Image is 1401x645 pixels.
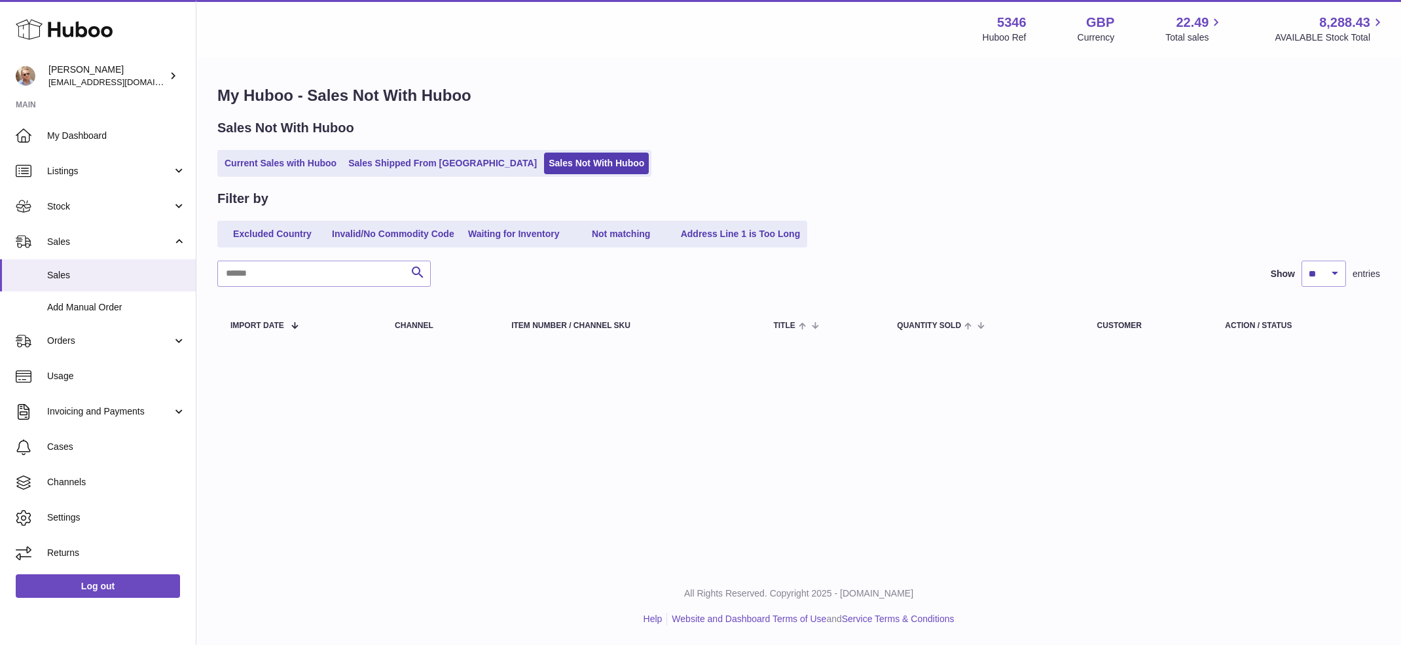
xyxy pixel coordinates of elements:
[569,223,674,245] a: Not matching
[230,322,284,330] span: Import date
[47,370,186,382] span: Usage
[344,153,541,174] a: Sales Shipped From [GEOGRAPHIC_DATA]
[47,130,186,142] span: My Dashboard
[16,574,180,598] a: Log out
[1353,268,1380,280] span: entries
[47,200,172,213] span: Stock
[48,77,192,87] span: [EMAIL_ADDRESS][DOMAIN_NAME]
[47,301,186,314] span: Add Manual Order
[676,223,805,245] a: Address Line 1 is Too Long
[47,236,172,248] span: Sales
[1176,14,1209,31] span: 22.49
[672,614,826,624] a: Website and Dashboard Terms of Use
[327,223,459,245] a: Invalid/No Commodity Code
[983,31,1027,44] div: Huboo Ref
[544,153,649,174] a: Sales Not With Huboo
[395,322,485,330] div: Channel
[47,511,186,524] span: Settings
[644,614,663,624] a: Help
[1086,14,1114,31] strong: GBP
[47,476,186,488] span: Channels
[773,322,795,330] span: Title
[997,14,1027,31] strong: 5346
[47,441,186,453] span: Cases
[16,66,35,86] img: support@radoneltd.co.uk
[842,614,955,624] a: Service Terms & Conditions
[1275,31,1385,44] span: AVAILABLE Stock Total
[462,223,566,245] a: Waiting for Inventory
[897,322,961,330] span: Quantity Sold
[1165,14,1224,44] a: 22.49 Total sales
[217,119,354,137] h2: Sales Not With Huboo
[47,269,186,282] span: Sales
[217,190,268,208] h2: Filter by
[48,64,166,88] div: [PERSON_NAME]
[1225,322,1367,330] div: Action / Status
[511,322,747,330] div: Item Number / Channel SKU
[220,153,341,174] a: Current Sales with Huboo
[207,587,1391,600] p: All Rights Reserved. Copyright 2025 - [DOMAIN_NAME]
[1097,322,1199,330] div: Customer
[667,613,954,625] li: and
[47,335,172,347] span: Orders
[47,165,172,177] span: Listings
[220,223,325,245] a: Excluded Country
[1319,14,1370,31] span: 8,288.43
[1271,268,1295,280] label: Show
[1078,31,1115,44] div: Currency
[47,547,186,559] span: Returns
[47,405,172,418] span: Invoicing and Payments
[1275,14,1385,44] a: 8,288.43 AVAILABLE Stock Total
[217,85,1380,106] h1: My Huboo - Sales Not With Huboo
[1165,31,1224,44] span: Total sales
